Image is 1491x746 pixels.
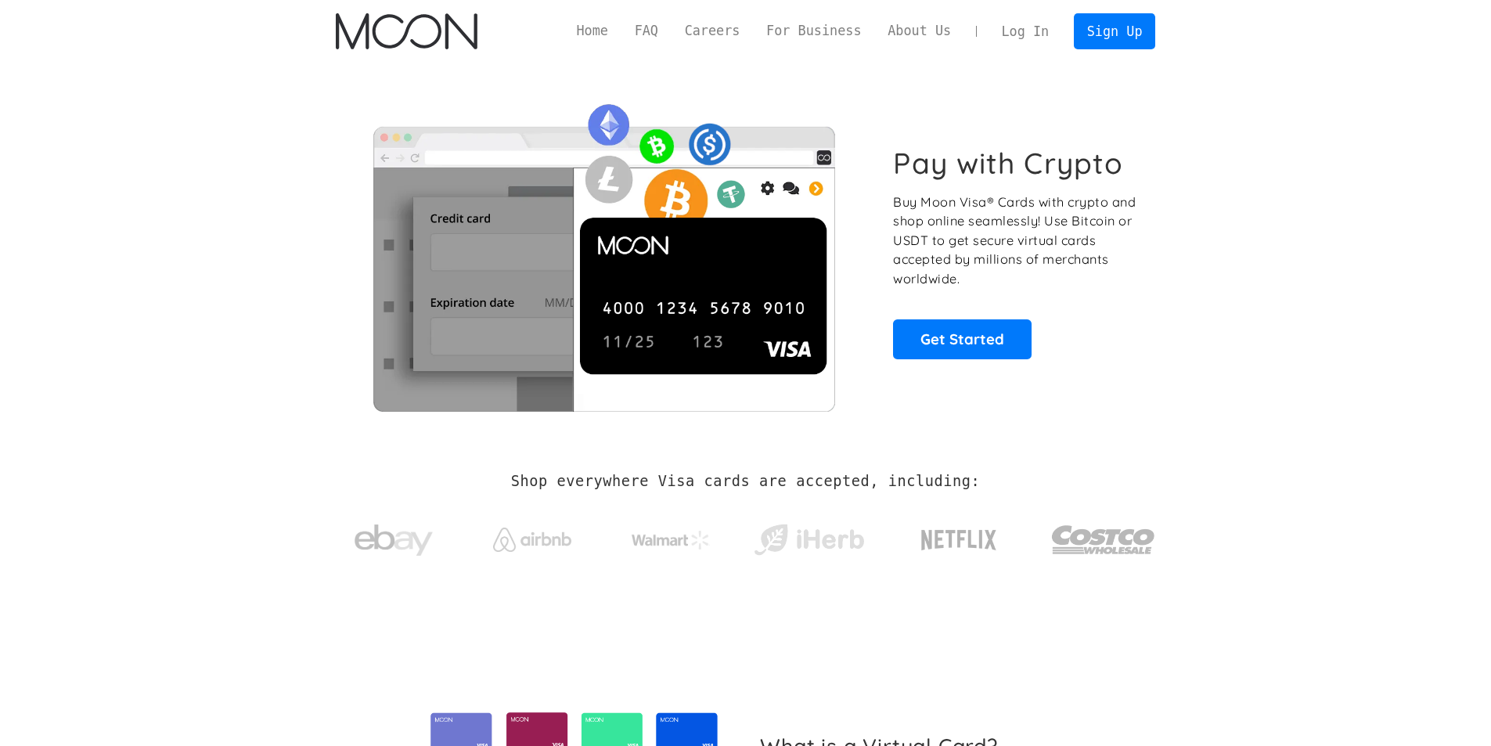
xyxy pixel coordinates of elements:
a: Sign Up [1074,13,1155,49]
img: Netflix [920,521,998,560]
a: iHerb [751,504,867,568]
a: About Us [874,21,964,41]
a: Get Started [893,319,1032,359]
a: Log In [989,14,1062,49]
a: home [336,13,477,49]
img: Walmart [632,531,710,550]
a: Home [564,21,621,41]
a: ebay [336,500,452,573]
img: iHerb [751,520,867,560]
a: For Business [753,21,874,41]
a: Netflix [889,505,1029,568]
h1: Pay with Crypto [893,146,1123,181]
h2: Shop everywhere Visa cards are accepted, including: [511,473,980,490]
a: FAQ [621,21,672,41]
img: Moon Logo [336,13,477,49]
a: Costco [1051,495,1156,577]
img: Moon Cards let you spend your crypto anywhere Visa is accepted. [336,93,872,411]
img: Airbnb [493,528,571,552]
img: Costco [1051,510,1156,569]
img: ebay [355,516,433,565]
a: Careers [672,21,753,41]
p: Buy Moon Visa® Cards with crypto and shop online seamlessly! Use Bitcoin or USDT to get secure vi... [893,193,1138,289]
a: Airbnb [474,512,590,560]
a: Walmart [612,515,729,557]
